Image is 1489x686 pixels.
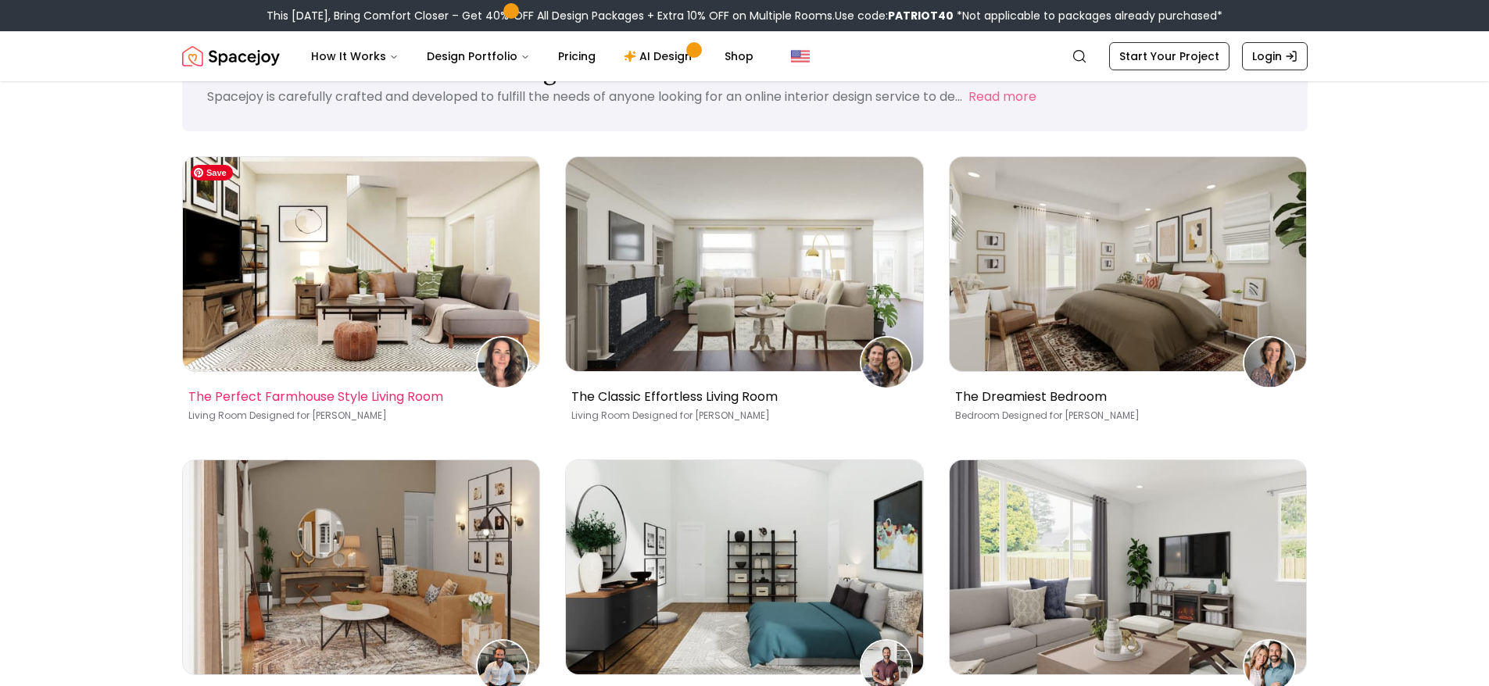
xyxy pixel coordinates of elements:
[188,388,528,406] p: The Perfect Farmhouse Style Living Room
[299,41,766,72] nav: Main
[712,41,766,72] a: Shop
[414,41,542,72] button: Design Portfolio
[182,31,1308,81] nav: Global
[888,8,954,23] b: PATRIOT40
[1242,42,1308,70] a: Login
[571,388,911,406] p: The Classic Effortless Living Room
[632,409,693,422] span: Designed for
[1109,42,1229,70] a: Start Your Project
[188,409,528,422] p: Living Room [PERSON_NAME]
[1244,338,1294,388] img: Nicole Schoch
[954,8,1222,23] span: *Not applicable to packages already purchased*
[1002,409,1062,422] span: Designed for
[565,156,924,434] a: The Classic Effortless Living RoomMagda ThaxtonThe Classic Effortless Living RoomLiving Room Desi...
[182,41,280,72] a: Spacejoy
[835,8,954,23] span: Use code:
[207,56,1283,84] h1: Customer Stories - Interior Design Reviews
[478,338,528,388] img: Andrea Dentley
[955,388,1295,406] p: The Dreamiest Bedroom
[299,41,411,72] button: How It Works
[611,41,709,72] a: AI Design
[949,156,1308,434] a: The Dreamiest BedroomNicole SchochThe Dreamiest BedroomBedroom Designed for [PERSON_NAME]
[968,88,1036,106] button: Read more
[791,47,810,66] img: United States
[182,41,280,72] img: Spacejoy Logo
[183,157,540,371] img: The Perfect Farmhouse Style Living Room
[955,409,1295,422] p: Bedroom [PERSON_NAME]
[207,88,962,105] p: Spacejoy is carefully crafted and developed to fulfill the needs of anyone looking for an online ...
[191,165,233,180] span: Save
[546,41,608,72] a: Pricing
[861,338,911,388] img: Magda Thaxton
[249,409,310,422] span: Designed for
[267,8,1222,23] div: This [DATE], Bring Comfort Closer – Get 40% OFF All Design Packages + Extra 10% OFF on Multiple R...
[571,409,911,422] p: Living Room [PERSON_NAME]
[182,156,541,434] a: The Perfect Farmhouse Style Living RoomAndrea DentleyThe Perfect Farmhouse Style Living RoomLivin...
